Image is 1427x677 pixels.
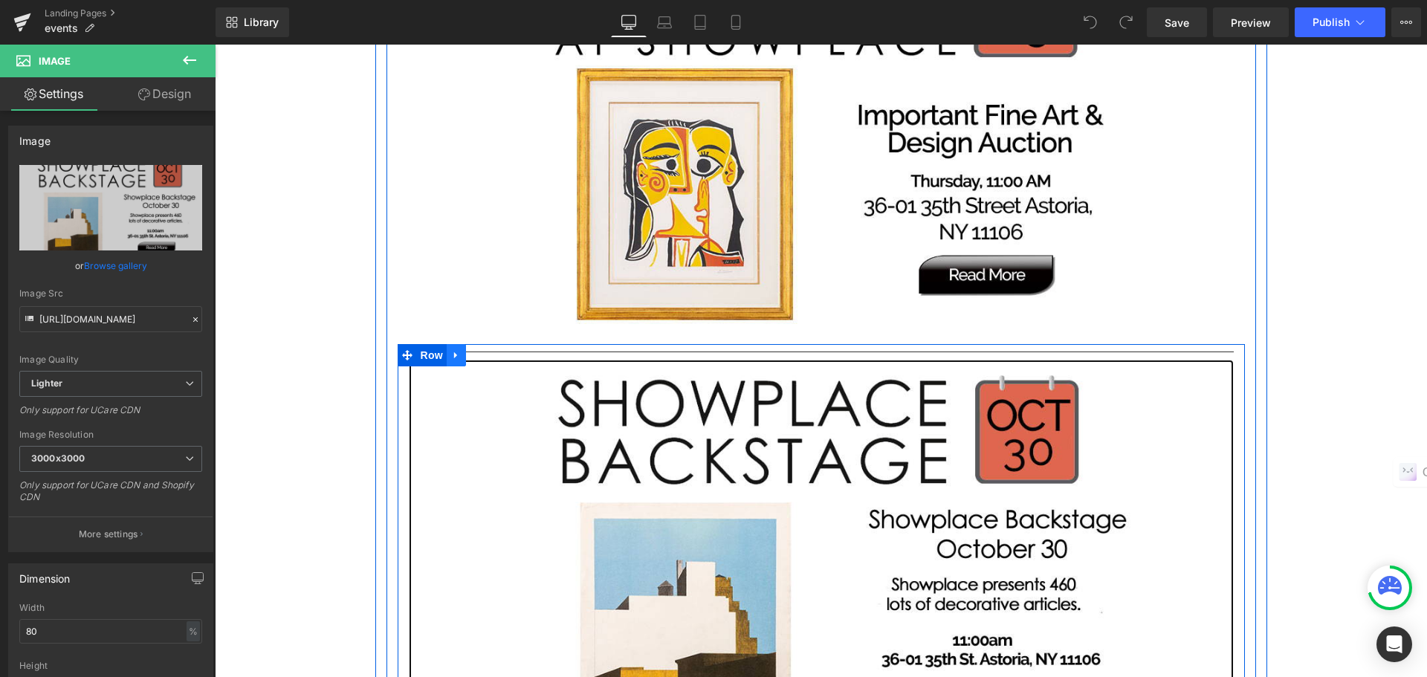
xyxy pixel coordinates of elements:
[31,453,85,464] b: 3000x3000
[19,306,202,332] input: Link
[19,404,202,426] div: Only support for UCare CDN
[611,7,647,37] a: Desktop
[244,16,279,29] span: Library
[84,253,147,279] a: Browse gallery
[202,299,232,322] span: Row
[19,661,202,671] div: Height
[1231,15,1271,30] span: Preview
[19,354,202,365] div: Image Quality
[45,22,78,34] span: events
[111,77,219,111] a: Design
[19,564,71,585] div: Dimension
[682,7,718,37] a: Tablet
[19,288,202,299] div: Image Src
[1075,7,1105,37] button: Undo
[9,516,213,551] button: More settings
[19,430,202,440] div: Image Resolution
[19,126,51,147] div: Image
[187,621,200,641] div: %
[31,378,62,389] b: Lighter
[19,619,202,644] input: auto
[19,258,202,273] div: or
[1213,7,1289,37] a: Preview
[1391,7,1421,37] button: More
[1376,626,1412,662] div: Open Intercom Messenger
[45,7,216,19] a: Landing Pages
[19,603,202,613] div: Width
[647,7,682,37] a: Laptop
[1111,7,1141,37] button: Redo
[718,7,754,37] a: Mobile
[216,7,289,37] a: New Library
[1313,16,1350,28] span: Publish
[79,528,138,541] p: More settings
[1295,7,1385,37] button: Publish
[39,55,71,67] span: Image
[1165,15,1189,30] span: Save
[232,299,251,322] a: Expand / Collapse
[19,479,202,513] div: Only support for UCare CDN and Shopify CDN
